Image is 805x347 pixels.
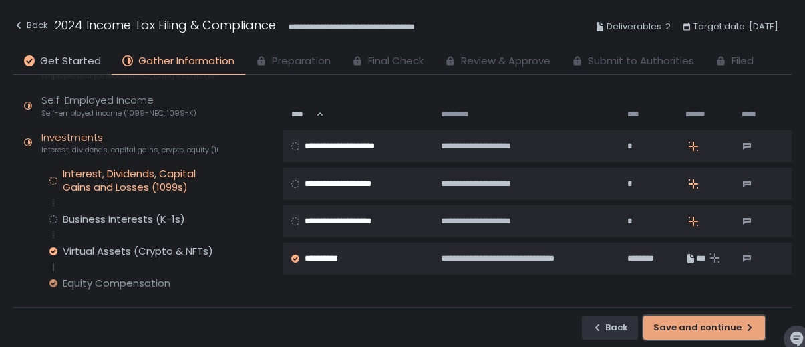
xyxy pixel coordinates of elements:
div: Save and continue [653,322,755,334]
span: Final Check [368,53,424,69]
span: Interest, dividends, capital gains, crypto, equity (1099s, K-1s) [41,145,218,155]
button: Back [582,316,638,340]
h1: 2024 Income Tax Filing & Compliance [55,16,276,34]
div: Virtual Assets (Crypto & NFTs) [63,245,213,258]
span: Deliverables: 2 [607,19,671,35]
span: Gather Information [138,53,234,69]
span: Preparation [272,53,331,69]
div: Self-Employed Income [41,93,196,118]
span: Submit to Authorities [588,53,694,69]
div: Equity Compensation [63,277,170,290]
span: Self-employed income (1099-NEC, 1099-K) [41,108,196,118]
div: Interest, Dividends, Capital Gains and Losses (1099s) [63,167,218,194]
span: Get Started [40,53,101,69]
div: Back [13,17,48,33]
span: Review & Approve [461,53,550,69]
div: Back [592,322,628,334]
span: Target date: [DATE] [693,19,778,35]
span: Filed [732,53,754,69]
button: Save and continue [643,316,765,340]
button: Back [13,16,48,38]
div: Business Interests (K-1s) [63,213,185,226]
span: Employee and [DEMOGRAPHIC_DATA] income (W-2s) [41,71,218,81]
div: Investments [41,130,218,156]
